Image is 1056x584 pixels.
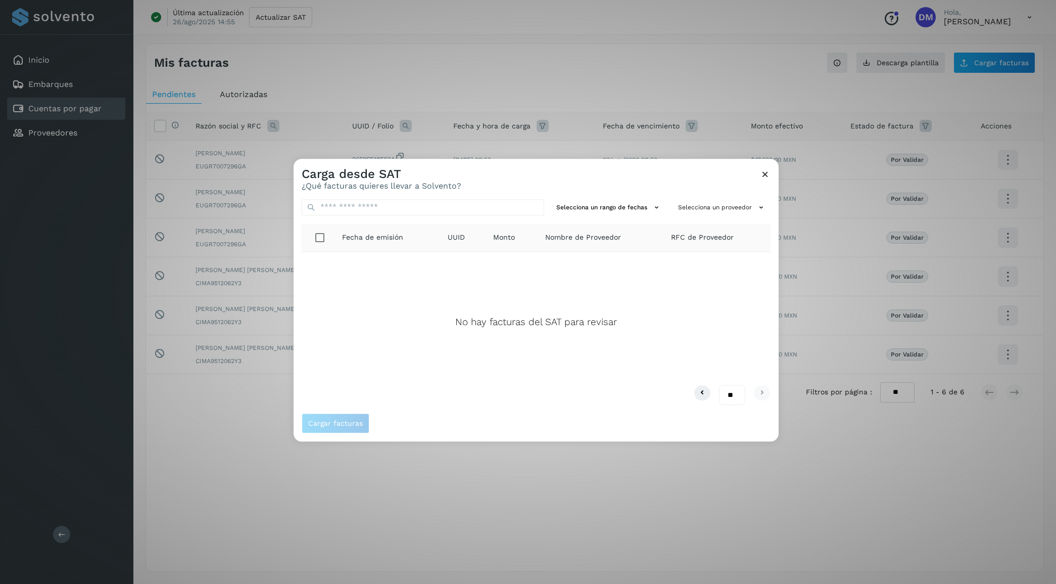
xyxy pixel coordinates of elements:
p: ¿Qué facturas quieres llevar a Solvento? [302,182,461,191]
h3: Carga desde SAT [302,167,461,182]
button: Cargar facturas [302,413,369,433]
span: Fecha de emisión [342,233,403,243]
span: Monto [493,233,515,243]
span: RFC de Proveedor [671,233,734,243]
button: Selecciona un rango de fechas [552,199,666,216]
span: Nombre de Proveedor [545,233,621,243]
span: UUID [448,233,465,243]
p: No hay facturas del SAT para revisar [455,317,617,329]
span: Cargar facturas [308,420,363,427]
button: Selecciona un proveedor [674,199,771,216]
